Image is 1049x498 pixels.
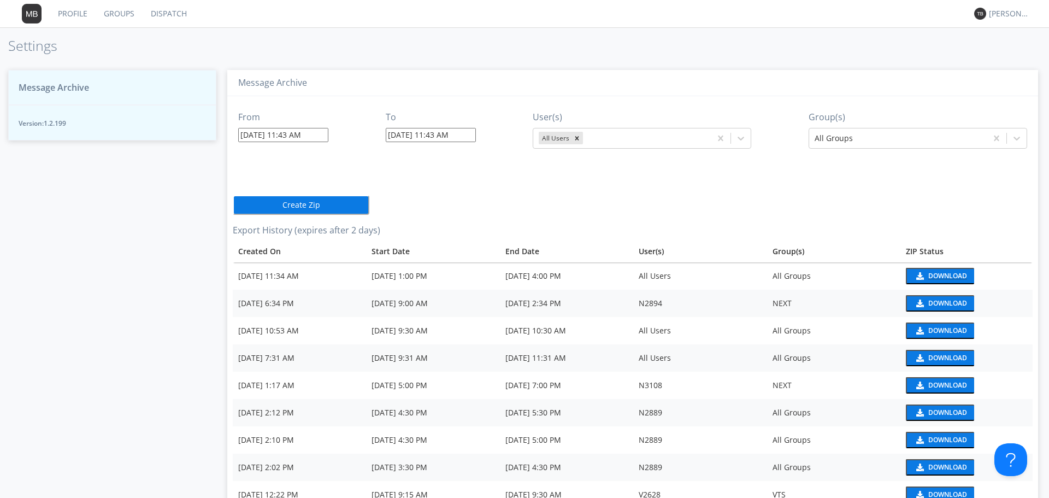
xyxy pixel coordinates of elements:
button: Download [906,350,974,366]
img: download media button [915,327,924,335]
div: [DATE] 10:30 AM [505,325,628,336]
div: All Groups [773,353,895,364]
div: All Groups [773,462,895,473]
button: Message Archive [8,70,216,106]
th: Group(s) [767,241,900,262]
img: download media button [915,409,924,417]
button: Download [906,295,974,312]
div: [DATE] 4:30 PM [372,435,494,446]
button: Download [906,323,974,339]
div: [DATE] 4:00 PM [505,271,628,282]
th: Toggle SortBy [366,241,499,262]
div: [DATE] 3:30 PM [372,462,494,473]
div: [DATE] 10:53 AM [238,325,361,336]
img: download media button [915,300,924,307]
div: [DATE] 9:30 AM [372,325,494,336]
div: [DATE] 11:31 AM [505,353,628,364]
div: Download [928,437,967,443]
button: Download [906,432,974,448]
div: All Groups [773,271,895,282]
div: N2889 [639,435,761,446]
div: NEXT [773,298,895,309]
img: download media button [915,354,924,362]
div: [DATE] 5:00 PM [372,380,494,391]
h3: From [238,113,328,122]
h3: User(s) [533,113,751,122]
div: N2889 [639,407,761,418]
div: [DATE] 5:00 PM [505,435,628,446]
div: All Users [539,132,571,144]
button: Download [906,268,974,284]
button: Create Zip [233,195,369,215]
div: N3108 [639,380,761,391]
button: Download [906,377,974,394]
div: Download [928,382,967,389]
h3: To [386,113,476,122]
div: All Users [639,271,761,282]
div: [DATE] 2:12 PM [238,407,361,418]
div: All Users [639,353,761,364]
div: N2894 [639,298,761,309]
a: download media buttonDownload [906,295,1027,312]
div: [DATE] 2:34 PM [505,298,628,309]
div: All Users [639,325,761,336]
div: N2889 [639,462,761,473]
div: [DATE] 4:30 PM [505,462,628,473]
h3: Export History (expires after 2 days) [233,226,1033,236]
img: download media button [915,272,924,280]
div: [PERSON_NAME] * [989,8,1030,19]
div: Download [928,300,967,307]
th: User(s) [633,241,767,262]
div: Download [928,491,967,498]
img: 373638.png [22,4,42,24]
div: [DATE] 2:10 PM [238,435,361,446]
a: download media buttonDownload [906,459,1027,476]
div: Download [928,355,967,361]
div: Remove All Users [571,132,583,144]
div: All Groups [773,435,895,446]
div: All Groups [773,325,895,336]
div: NEXT [773,380,895,391]
div: All Groups [773,407,895,418]
a: download media buttonDownload [906,405,1027,421]
div: [DATE] 1:00 PM [372,271,494,282]
a: download media buttonDownload [906,323,1027,339]
div: Download [928,273,967,279]
img: download media button [915,436,924,444]
div: [DATE] 7:31 AM [238,353,361,364]
a: download media buttonDownload [906,350,1027,366]
iframe: Toggle Customer Support [994,443,1027,476]
div: [DATE] 9:31 AM [372,353,494,364]
span: Message Archive [19,81,89,94]
button: Download [906,459,974,476]
div: Download [928,327,967,334]
img: download media button [915,382,924,389]
div: [DATE] 11:34 AM [238,271,361,282]
th: Toggle SortBy [500,241,633,262]
div: [DATE] 9:00 AM [372,298,494,309]
div: [DATE] 2:02 PM [238,462,361,473]
img: download media button [915,464,924,471]
a: download media buttonDownload [906,377,1027,394]
th: Toggle SortBy [900,241,1033,262]
button: Version:1.2.199 [8,105,216,140]
div: [DATE] 5:30 PM [505,407,628,418]
div: Download [928,464,967,471]
div: [DATE] 7:00 PM [505,380,628,391]
div: [DATE] 4:30 PM [372,407,494,418]
div: [DATE] 6:34 PM [238,298,361,309]
th: Toggle SortBy [233,241,366,262]
h3: Group(s) [809,113,1027,122]
span: Version: 1.2.199 [19,119,206,128]
a: download media buttonDownload [906,268,1027,284]
img: 373638.png [974,8,986,20]
div: Download [928,409,967,416]
button: Download [906,405,974,421]
a: download media buttonDownload [906,432,1027,448]
h3: Message Archive [238,78,1027,88]
div: [DATE] 1:17 AM [238,380,361,391]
